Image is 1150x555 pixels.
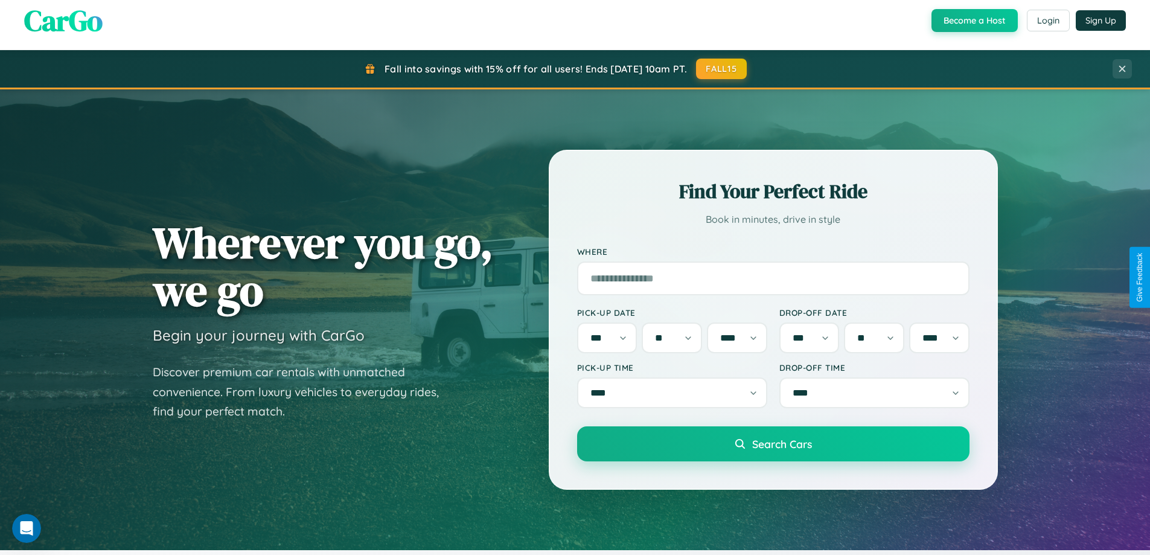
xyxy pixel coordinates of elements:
h1: Wherever you go, we go [153,219,493,314]
button: Become a Host [931,9,1018,32]
p: Book in minutes, drive in style [577,211,970,228]
iframe: Intercom live chat [12,514,41,543]
label: Drop-off Date [779,307,970,318]
h2: Find Your Perfect Ride [577,178,970,205]
label: Where [577,246,970,257]
label: Pick-up Time [577,362,767,373]
p: Discover premium car rentals with unmatched convenience. From luxury vehicles to everyday rides, ... [153,362,455,422]
button: Login [1027,10,1070,31]
label: Drop-off Time [779,362,970,373]
button: FALL15 [696,59,747,79]
button: Sign Up [1076,10,1126,31]
button: Search Cars [577,426,970,461]
span: Fall into savings with 15% off for all users! Ends [DATE] 10am PT. [385,63,687,75]
div: Give Feedback [1136,253,1144,302]
h3: Begin your journey with CarGo [153,326,365,344]
span: Search Cars [752,437,812,451]
label: Pick-up Date [577,307,767,318]
span: CarGo [24,1,103,40]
